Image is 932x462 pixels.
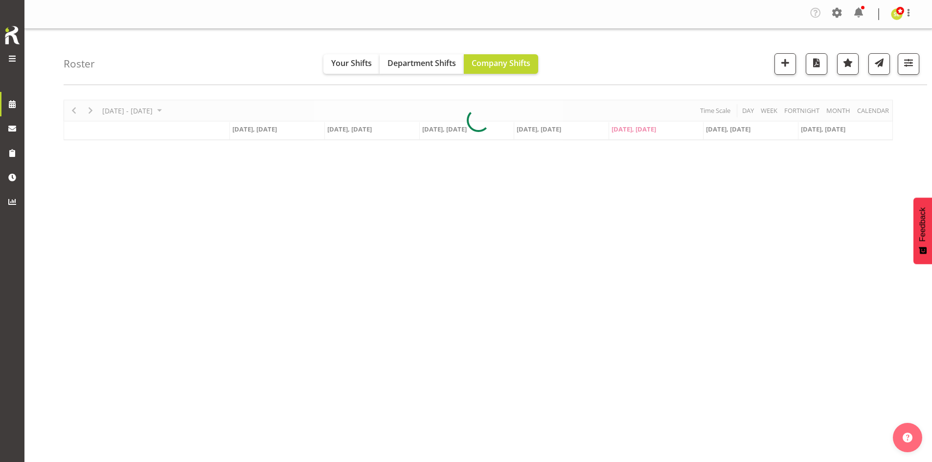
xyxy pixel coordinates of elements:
img: Rosterit icon logo [2,24,22,46]
span: Department Shifts [387,58,456,68]
button: Your Shifts [323,54,380,74]
button: Highlight an important date within the roster. [837,53,859,75]
button: Company Shifts [464,54,538,74]
span: Your Shifts [331,58,372,68]
img: sarah-edwards11800.jpg [891,8,903,20]
button: Feedback - Show survey [913,198,932,264]
button: Department Shifts [380,54,464,74]
span: Feedback [918,207,927,242]
button: Send a list of all shifts for the selected filtered period to all rostered employees. [868,53,890,75]
h4: Roster [64,58,95,69]
button: Filter Shifts [898,53,919,75]
span: Company Shifts [472,58,530,68]
button: Download a PDF of the roster according to the set date range. [806,53,827,75]
button: Add a new shift [774,53,796,75]
img: help-xxl-2.png [903,433,912,442]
